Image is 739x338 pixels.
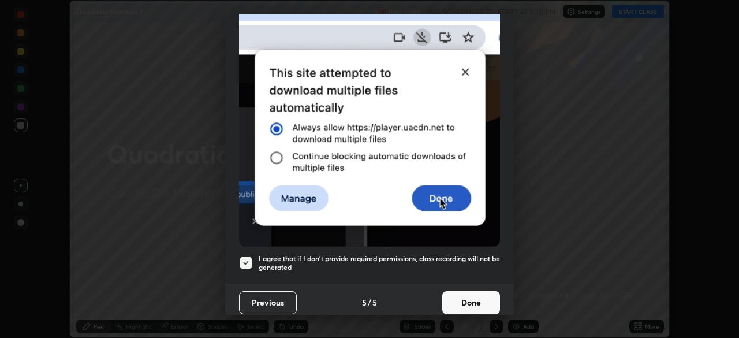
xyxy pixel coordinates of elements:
[362,296,367,309] h4: 5
[442,291,500,314] button: Done
[259,254,500,272] h5: I agree that if I don't provide required permissions, class recording will not be generated
[239,291,297,314] button: Previous
[368,296,371,309] h4: /
[372,296,377,309] h4: 5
